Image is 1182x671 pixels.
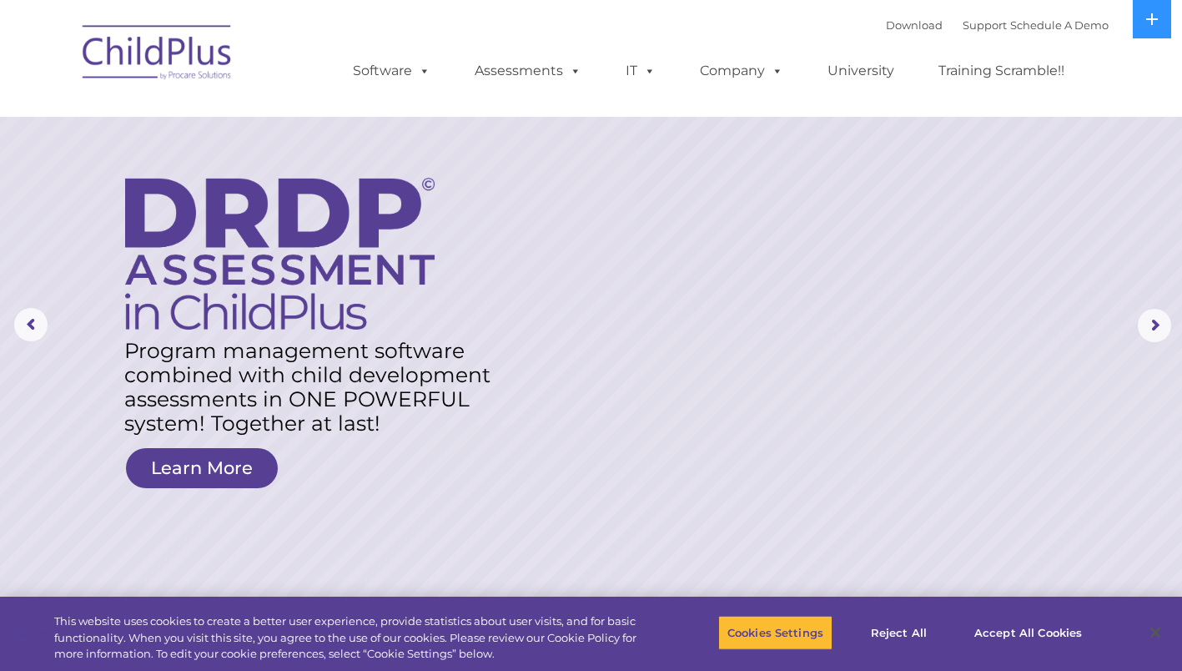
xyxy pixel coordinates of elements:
button: Accept All Cookies [965,615,1091,650]
a: Support [963,18,1007,32]
span: Last name [232,110,283,123]
a: Assessments [458,54,598,88]
a: Learn More [126,448,278,488]
img: DRDP Assessment in ChildPlus [125,178,435,330]
img: ChildPlus by Procare Solutions [74,13,241,97]
a: Software [336,54,447,88]
a: IT [609,54,672,88]
a: Download [886,18,943,32]
button: Close [1137,614,1174,651]
button: Cookies Settings [718,615,832,650]
font: | [886,18,1109,32]
a: Schedule A Demo [1010,18,1109,32]
div: This website uses cookies to create a better user experience, provide statistics about user visit... [54,613,650,663]
a: Training Scramble!! [922,54,1081,88]
button: Reject All [847,615,951,650]
rs-layer: Program management software combined with child development assessments in ONE POWERFUL system! T... [124,339,503,436]
a: Company [683,54,800,88]
span: Phone number [232,179,303,191]
a: University [811,54,911,88]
